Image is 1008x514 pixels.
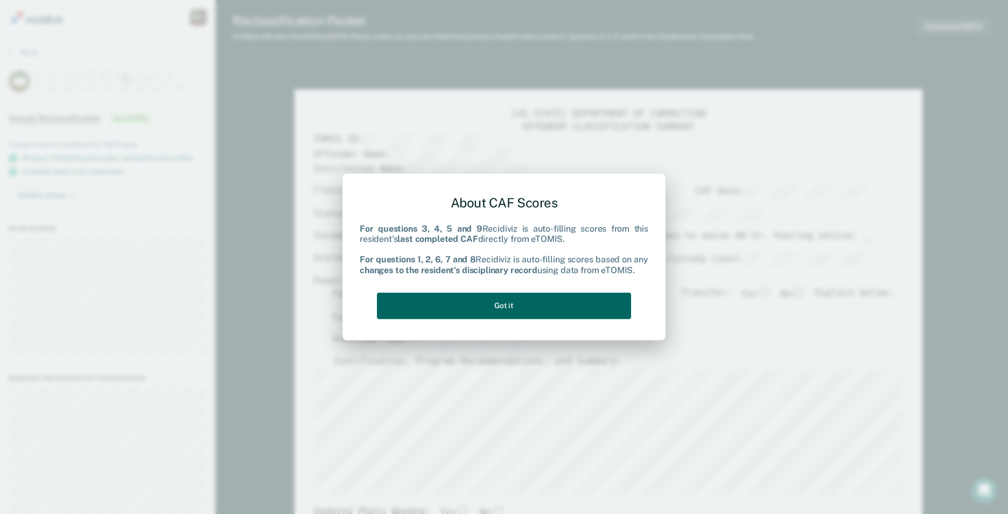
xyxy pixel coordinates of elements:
b: For questions 1, 2, 6, 7 and 8 [360,255,475,265]
div: About CAF Scores [360,186,648,219]
b: For questions 3, 4, 5 and 9 [360,224,482,234]
div: Recidiviz is auto-filling scores from this resident's directly from eTOMIS. Recidiviz is auto-fil... [360,224,648,275]
b: changes to the resident's disciplinary record [360,265,537,275]
button: Got it [377,293,631,319]
b: last completed CAF [397,234,478,244]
